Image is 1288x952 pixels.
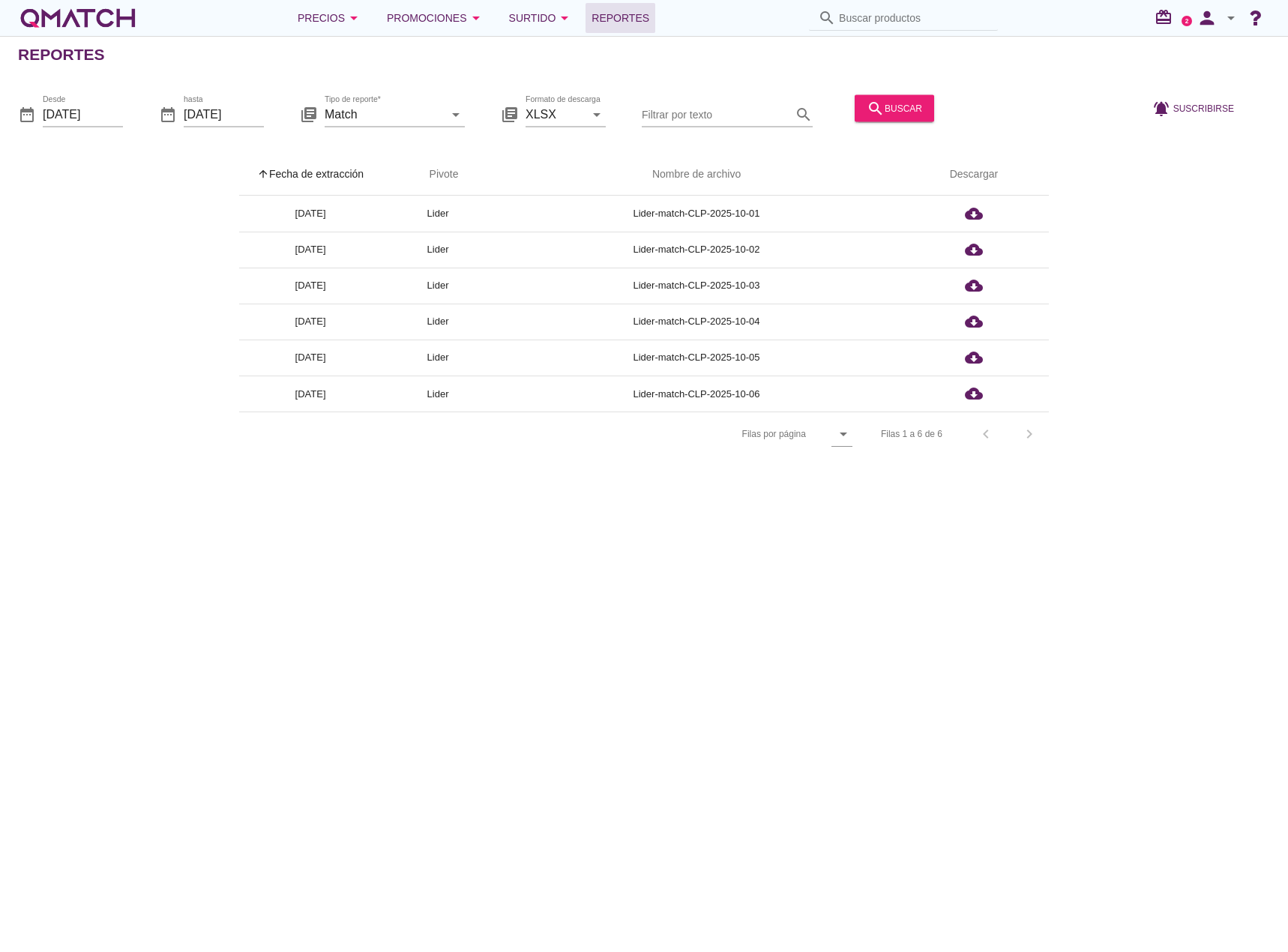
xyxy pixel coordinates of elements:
i: redeem [1155,8,1179,26]
button: Precios [286,3,375,33]
a: white-qmatch-logo [18,3,138,33]
a: Reportes [586,3,655,33]
h2: Reportes [18,43,105,67]
i: cloud_download [965,241,983,259]
i: cloud_download [965,349,983,367]
text: 2 [1185,17,1189,24]
i: library_books [300,105,318,123]
i: search [795,105,813,123]
button: Promociones [375,3,497,33]
td: [DATE] [239,232,382,268]
i: arrow_upward [257,168,269,180]
td: [DATE] [239,340,382,376]
td: Lider-match-CLP-2025-10-03 [494,268,899,304]
td: Lider-match-CLP-2025-10-05 [494,340,899,376]
td: Lider [382,196,494,232]
td: [DATE] [239,304,382,340]
div: Precios [298,9,363,27]
a: 2 [1182,16,1192,26]
th: Pivote: Not sorted. Activate to sort ascending. [382,154,494,196]
div: Promociones [387,9,485,27]
i: arrow_drop_down [556,9,574,27]
th: Descargar: Not sorted. [899,154,1049,196]
td: Lider-match-CLP-2025-10-01 [494,196,899,232]
td: Lider [382,268,494,304]
i: person [1192,7,1222,28]
td: [DATE] [239,376,382,412]
button: Surtido [497,3,586,33]
i: search [818,9,836,27]
i: arrow_drop_down [467,9,485,27]
td: [DATE] [239,268,382,304]
td: Lider-match-CLP-2025-10-06 [494,376,899,412]
i: arrow_drop_down [834,425,852,443]
td: Lider-match-CLP-2025-10-04 [494,304,899,340]
div: Filas 1 a 6 de 6 [881,427,942,441]
td: [DATE] [239,196,382,232]
input: Buscar productos [839,6,989,30]
i: cloud_download [965,385,983,403]
input: Desde [43,102,123,126]
i: cloud_download [965,277,983,295]
button: Suscribirse [1140,94,1246,121]
button: buscar [855,94,934,121]
span: Reportes [592,9,649,27]
span: Suscribirse [1173,101,1234,115]
div: Surtido [509,9,574,27]
td: Lider [382,340,494,376]
div: Filas por página [592,412,852,456]
i: cloud_download [965,205,983,223]
th: Fecha de extracción: Sorted ascending. Activate to sort descending. [239,154,382,196]
i: arrow_drop_down [447,105,465,123]
i: date_range [159,105,177,123]
i: cloud_download [965,313,983,331]
th: Nombre de archivo: Not sorted. [494,154,899,196]
td: Lider [382,232,494,268]
input: Formato de descarga [526,102,585,126]
i: notifications_active [1152,99,1173,117]
td: Lider-match-CLP-2025-10-02 [494,232,899,268]
input: Tipo de reporte* [325,102,444,126]
i: date_range [18,105,36,123]
input: Filtrar por texto [642,102,792,126]
i: arrow_drop_down [1222,9,1240,27]
i: arrow_drop_down [345,9,363,27]
div: buscar [867,99,922,117]
i: search [867,99,885,117]
i: arrow_drop_down [588,105,606,123]
i: library_books [501,105,519,123]
td: Lider [382,304,494,340]
input: hasta [184,102,264,126]
td: Lider [382,376,494,412]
